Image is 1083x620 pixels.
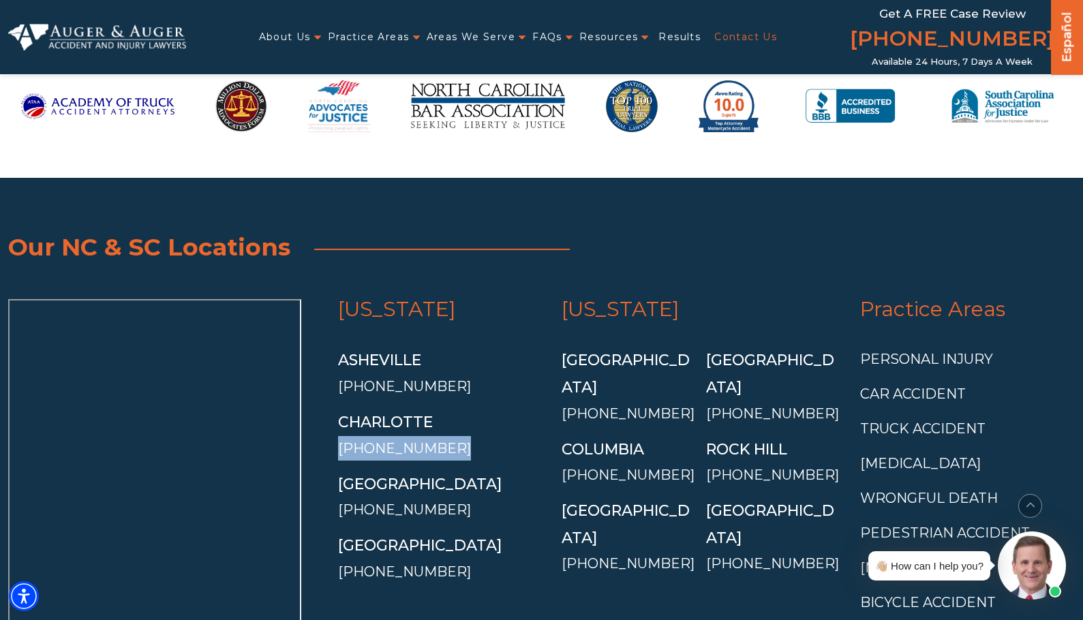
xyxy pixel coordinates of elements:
[562,440,644,459] a: Columbia
[328,23,410,51] a: Practice Areas
[562,467,695,483] a: [PHONE_NUMBER]
[872,57,1033,67] span: Available 24 Hours, 7 Days a Week
[562,405,695,422] a: [PHONE_NUMBER]
[338,440,471,456] a: [PHONE_NUMBER]
[9,581,39,611] div: Accessibility Menu
[706,351,834,397] a: [GEOGRAPHIC_DATA]
[562,296,680,322] a: [US_STATE]
[658,23,701,51] a: Results
[562,555,695,572] a: [PHONE_NUMBER]
[860,490,998,506] a: Wrongful Death
[411,55,565,157] img: North Carolina Bar Association
[8,232,290,262] span: Our NC & SC Locations
[706,440,787,459] a: Rock Hill
[860,386,966,402] a: Car Accident
[875,557,983,575] div: 👋🏼 How can I help you?
[860,420,986,437] a: Truck Accident
[714,23,777,51] a: Contact Us
[1018,494,1042,518] button: scroll to up
[427,23,516,51] a: Areas We Serve
[879,7,1026,20] span: Get a FREE Case Review
[860,455,981,471] a: [MEDICAL_DATA]
[699,55,759,157] img: avvo-motorcycle
[606,55,658,157] img: Top 100 Trial Lawyers
[8,24,186,51] img: Auger & Auger Accident and Injury Lawyers Logo
[308,55,370,157] img: North Carolina Advocates for Justice
[338,378,471,394] a: [PHONE_NUMBER]
[215,55,267,157] img: MillionDollarAdvocatesForum
[706,501,834,547] a: [GEOGRAPHIC_DATA]
[338,563,471,580] a: [PHONE_NUMBER]
[860,296,1005,322] a: Practice Areas
[338,351,421,369] a: Asheville
[338,536,502,555] a: [GEOGRAPHIC_DATA]
[943,55,1063,157] img: South Carolina Association for Justice
[338,501,471,518] a: [PHONE_NUMBER]
[259,23,311,51] a: About Us
[706,555,839,572] a: [PHONE_NUMBER]
[20,55,174,157] img: Academy-of-Truck-Accident-Attorneys
[799,55,901,157] img: BBB Accredited Business
[562,501,690,547] a: [GEOGRAPHIC_DATA]
[562,351,690,397] a: [GEOGRAPHIC_DATA]
[338,413,433,431] a: Charlotte
[338,296,456,322] a: [US_STATE]
[998,531,1066,600] img: Intaker widget Avatar
[706,405,839,422] a: [PHONE_NUMBER]
[860,351,993,367] a: Personal Injury
[850,24,1054,57] a: [PHONE_NUMBER]
[579,23,639,51] a: Resources
[532,23,562,51] a: FAQs
[338,475,502,493] a: [GEOGRAPHIC_DATA]
[706,467,839,483] a: [PHONE_NUMBER]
